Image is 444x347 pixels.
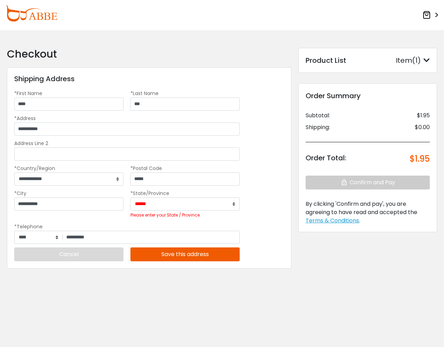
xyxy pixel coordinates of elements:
[306,123,330,132] div: Shipping:
[130,190,169,197] label: *State/Province
[306,200,430,225] div: .
[306,91,430,101] div: Order Summary
[130,212,201,218] label: Please enter your State / Province.
[306,200,417,216] span: By clicking 'Confirm and pay', you are agreeing to have read and accepted the
[14,247,123,261] button: Cancel
[306,217,359,225] span: Terms & Conditions
[422,9,439,22] a: >
[417,111,430,120] div: $1.95
[306,153,346,165] div: Order Total:
[130,165,162,172] label: *Postal Code
[130,90,159,97] label: *Last Name
[130,247,240,261] button: Save this address
[14,190,26,197] label: *City
[415,123,430,132] div: $0.00
[432,9,439,22] span: >
[306,55,346,66] div: Product List
[14,223,43,230] label: *Telephone
[396,55,430,66] div: Item(1)
[410,153,430,165] div: $1.95
[14,165,55,172] label: *Country/Region
[14,90,42,97] label: *First Name
[14,115,36,122] label: *Address
[7,48,291,60] h2: Checkout
[5,6,57,22] img: abbeglasses.com
[306,111,330,120] div: Subtotal:
[14,140,48,147] label: Address Line 2
[14,75,75,83] h3: Shipping Address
